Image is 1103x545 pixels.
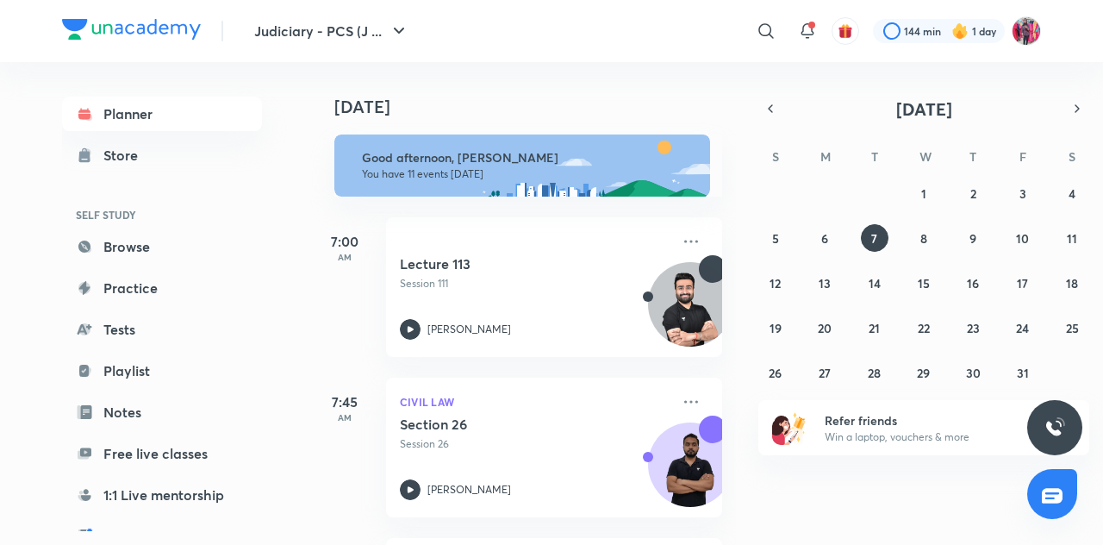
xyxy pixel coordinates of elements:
div: Store [103,145,148,166]
h5: 7:00 [310,231,379,252]
abbr: October 8, 2025 [920,230,927,247]
button: Judiciary - PCS (J ... [244,14,420,48]
abbr: October 14, 2025 [869,275,881,291]
a: Store [62,138,262,172]
a: Notes [62,395,262,429]
abbr: October 21, 2025 [869,320,880,336]
button: October 10, 2025 [1009,224,1037,252]
button: October 11, 2025 [1058,224,1086,252]
abbr: October 31, 2025 [1017,365,1029,381]
a: Tests [62,312,262,347]
abbr: October 11, 2025 [1067,230,1077,247]
a: Company Logo [62,19,201,44]
button: October 25, 2025 [1058,314,1086,341]
img: Company Logo [62,19,201,40]
p: Session 111 [400,276,670,291]
abbr: October 13, 2025 [819,275,831,291]
a: 1:1 Live mentorship [62,478,262,512]
a: Planner [62,97,262,131]
p: AM [310,252,379,262]
abbr: Wednesday [919,148,932,165]
button: October 24, 2025 [1009,314,1037,341]
h6: Good afternoon, [PERSON_NAME] [362,150,695,166]
button: October 1, 2025 [910,179,938,207]
a: Playlist [62,354,262,388]
h5: 7:45 [310,392,379,412]
abbr: October 19, 2025 [770,320,782,336]
img: streak [951,22,969,40]
button: October 20, 2025 [811,314,838,341]
button: October 3, 2025 [1009,179,1037,207]
a: Free live classes [62,436,262,471]
abbr: Friday [1019,148,1026,165]
button: October 13, 2025 [811,269,838,297]
abbr: October 10, 2025 [1016,230,1029,247]
abbr: October 9, 2025 [969,230,976,247]
button: October 27, 2025 [811,359,838,386]
abbr: Thursday [969,148,976,165]
abbr: October 16, 2025 [967,275,979,291]
img: avatar [838,23,853,39]
button: October 14, 2025 [861,269,888,297]
abbr: October 27, 2025 [819,365,831,381]
abbr: Saturday [1069,148,1075,165]
img: Avatar [649,272,732,354]
abbr: October 15, 2025 [918,275,930,291]
abbr: October 12, 2025 [770,275,781,291]
abbr: October 2, 2025 [970,185,976,202]
button: October 30, 2025 [959,359,987,386]
abbr: October 5, 2025 [772,230,779,247]
abbr: October 24, 2025 [1016,320,1029,336]
button: October 19, 2025 [762,314,789,341]
img: Avatar [649,432,732,515]
abbr: October 25, 2025 [1066,320,1079,336]
abbr: Sunday [772,148,779,165]
abbr: October 26, 2025 [769,365,782,381]
img: ttu [1044,417,1065,438]
abbr: October 7, 2025 [871,230,877,247]
h6: Refer friends [825,411,1037,429]
p: Win a laptop, vouchers & more [825,429,1037,445]
abbr: October 6, 2025 [821,230,828,247]
abbr: October 23, 2025 [967,320,980,336]
button: October 15, 2025 [910,269,938,297]
abbr: October 30, 2025 [966,365,981,381]
img: afternoon [334,135,710,197]
span: [DATE] [896,97,952,121]
button: October 22, 2025 [910,314,938,341]
button: October 9, 2025 [959,224,987,252]
button: October 7, 2025 [861,224,888,252]
button: October 31, 2025 [1009,359,1037,386]
button: October 4, 2025 [1058,179,1086,207]
p: You have 11 events [DATE] [362,167,695,181]
button: October 8, 2025 [910,224,938,252]
img: referral [772,410,807,445]
button: October 28, 2025 [861,359,888,386]
a: Browse [62,229,262,264]
h5: Lecture 113 [400,255,614,272]
p: Session 26 [400,436,670,452]
abbr: October 1, 2025 [921,185,926,202]
p: [PERSON_NAME] [427,482,511,498]
abbr: October 3, 2025 [1019,185,1026,202]
button: [DATE] [782,97,1065,121]
h5: Section 26 [400,416,614,433]
p: [PERSON_NAME] [427,322,511,337]
abbr: Monday [820,148,831,165]
abbr: October 29, 2025 [917,365,930,381]
a: Practice [62,271,262,305]
h6: SELF STUDY [62,200,262,229]
h4: [DATE] [334,97,739,117]
button: October 23, 2025 [959,314,987,341]
img: Archita Mittal [1012,16,1041,46]
button: October 29, 2025 [910,359,938,386]
abbr: October 20, 2025 [818,320,832,336]
abbr: October 18, 2025 [1066,275,1078,291]
abbr: October 4, 2025 [1069,185,1075,202]
button: October 12, 2025 [762,269,789,297]
button: October 16, 2025 [959,269,987,297]
abbr: Tuesday [871,148,878,165]
button: October 21, 2025 [861,314,888,341]
button: October 18, 2025 [1058,269,1086,297]
abbr: October 22, 2025 [918,320,930,336]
